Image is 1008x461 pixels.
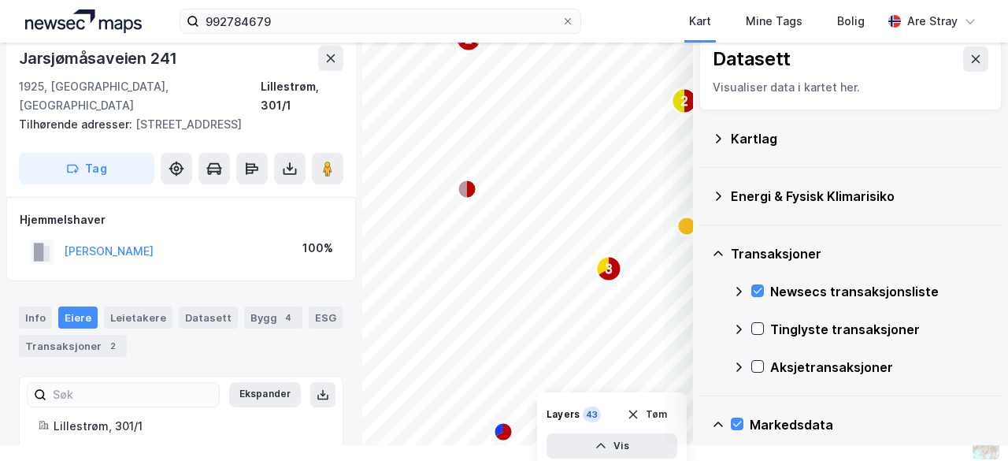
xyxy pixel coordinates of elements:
iframe: Chat Widget [929,385,1008,461]
div: Map marker [672,88,697,113]
div: Datasett [179,307,238,329]
div: 4 [280,310,296,325]
div: Transaksjoner [19,335,127,357]
div: Layers [547,408,580,421]
div: Bolig [837,12,865,31]
div: Markedsdata [750,415,989,434]
div: Newsecs transaksjonsliste [770,282,989,301]
div: Bygg [244,307,302,329]
div: Leietakere [104,307,172,329]
div: Are Stray [907,12,958,31]
div: Map marker [677,217,696,236]
div: Mine Tags [746,12,802,31]
div: Kartlag [731,129,989,148]
div: Map marker [458,180,476,199]
div: Lillestrøm, 301/1 [54,417,324,436]
input: Søk på adresse, matrikkel, gårdeiere, leietakere eller personer [199,9,561,33]
span: Tilhørende adresser: [19,117,135,131]
button: Vis [547,433,677,459]
div: 2 [105,338,120,354]
div: Map marker [456,26,481,51]
div: Transaksjoner [731,244,989,263]
div: Kart [689,12,711,31]
div: Lillestrøm, 301/1 [261,77,343,115]
div: 43 [583,407,601,422]
button: Tøm [617,402,677,427]
button: Tag [19,153,154,184]
div: 100% [302,239,333,258]
text: 2 [681,95,688,108]
div: 1925, [GEOGRAPHIC_DATA], [GEOGRAPHIC_DATA] [19,77,261,115]
div: Energi & Fysisk Klimarisiko [731,187,989,206]
div: Tinglyste transaksjoner [770,320,989,339]
div: Kontrollprogram for chat [929,385,1008,461]
div: Aksjetransaksjoner [770,358,989,377]
input: Søk [46,383,219,407]
div: Eiere [58,307,98,329]
div: Datasett [713,46,791,72]
div: Info [19,307,52,329]
img: logo.a4113a55bc3d86da70a041830d287a7e.svg [25,9,142,33]
div: Map marker [596,256,621,281]
div: Map marker [494,422,513,441]
text: 3 [606,262,613,276]
div: ESG [309,307,343,329]
button: Ekspander [229,382,301,407]
div: [STREET_ADDRESS] [19,115,331,134]
div: Hjemmelshaver [20,210,343,229]
div: Jarsjømåsaveien 241 [19,46,180,71]
div: Visualiser data i kartet her. [713,78,988,97]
